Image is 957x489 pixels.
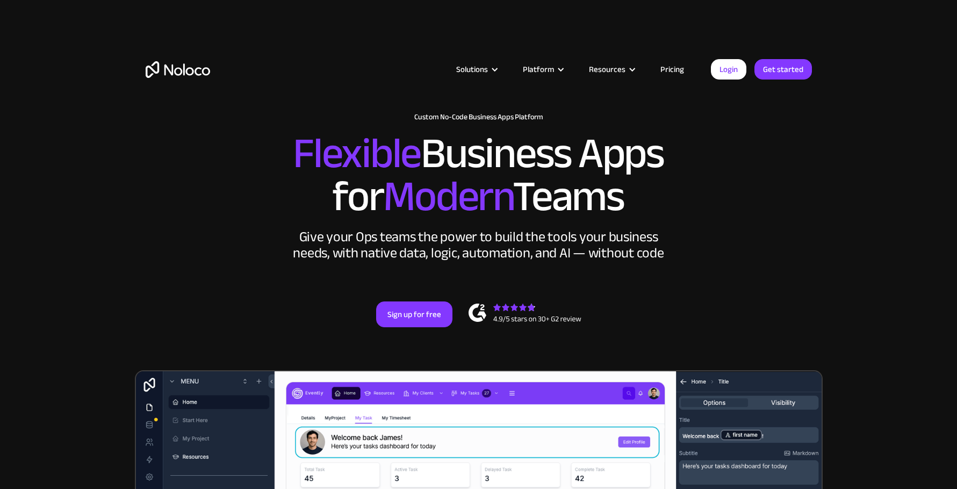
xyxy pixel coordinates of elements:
[376,301,452,327] a: Sign up for free
[291,229,667,261] div: Give your Ops teams the power to build the tools your business needs, with native data, logic, au...
[456,62,488,76] div: Solutions
[575,62,647,76] div: Resources
[383,156,513,236] span: Modern
[293,113,421,193] span: Flexible
[146,61,210,78] a: home
[711,59,746,80] a: Login
[754,59,812,80] a: Get started
[146,132,812,218] h2: Business Apps for Teams
[523,62,554,76] div: Platform
[647,62,697,76] a: Pricing
[443,62,509,76] div: Solutions
[509,62,575,76] div: Platform
[589,62,625,76] div: Resources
